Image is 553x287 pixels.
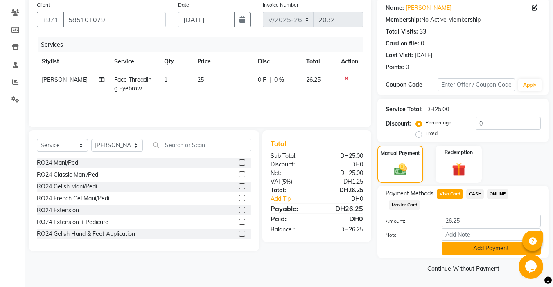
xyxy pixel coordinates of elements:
div: RO24 Classic Mani/Pedi [37,170,99,179]
span: Face Threading Eyebrow [114,76,151,92]
label: Redemption [445,149,473,156]
a: Continue Without Payment [379,265,547,273]
div: Card on file: [386,39,419,48]
span: Payment Methods [386,189,433,198]
th: Total [301,52,336,71]
input: Search or Scan [149,139,251,151]
label: Amount: [379,217,435,225]
input: Enter Offer / Coupon Code [438,78,515,91]
th: Action [336,52,363,71]
a: [PERSON_NAME] [406,4,451,12]
span: 25 [197,76,204,83]
div: RO24 French Gel Mani/Pedi [37,194,109,203]
span: | [269,76,271,84]
div: RO24 Extension [37,206,79,215]
label: Date [178,1,189,9]
img: _cash.svg [390,162,411,177]
img: _gift.svg [448,161,470,178]
div: Discount: [386,119,411,128]
div: Total: [264,186,317,195]
span: 26.25 [306,76,321,83]
div: Net: [264,169,317,177]
th: Disc [253,52,302,71]
iframe: chat widget [519,254,545,279]
div: DH26.25 [317,204,369,213]
span: 1 [164,76,167,83]
div: Membership: [386,16,421,24]
div: RO24 Gelish Hand & Feet Application [37,230,135,238]
div: Last Visit: [386,51,413,60]
span: Master Card [389,200,420,210]
div: ( ) [264,177,317,186]
button: Add Payment [442,242,541,255]
div: Payable: [264,204,317,213]
div: No Active Membership [386,16,541,24]
div: DH0 [317,160,369,169]
div: DH25.00 [426,105,449,114]
label: Manual Payment [381,150,420,157]
div: 0 [421,39,424,48]
span: [PERSON_NAME] [42,76,88,83]
label: Fixed [425,130,438,137]
input: Add Note [442,228,541,241]
th: Price [192,52,253,71]
button: +971 [37,12,64,27]
div: RO24 Extension + Pedicure [37,218,108,226]
span: VAT [271,178,281,185]
label: Client [37,1,50,9]
div: Coupon Code [386,81,437,89]
div: Sub Total: [264,152,317,160]
div: DH0 [326,195,370,203]
div: DH25.00 [317,152,369,160]
div: RO24 Mani/Pedi [37,159,79,167]
div: Discount: [264,160,317,169]
div: 0 [406,63,409,72]
span: 5% [283,178,291,185]
span: 0 F [258,76,266,84]
th: Qty [159,52,192,71]
div: 33 [420,27,426,36]
span: ONLINE [487,189,508,199]
th: Stylist [37,52,109,71]
div: DH1.25 [317,177,369,186]
div: RO24 Gelish Mani/Pedi [37,182,97,191]
button: Apply [518,79,542,91]
div: Service Total: [386,105,423,114]
input: Amount [442,215,541,227]
label: Note: [379,231,435,239]
div: Total Visits: [386,27,418,36]
span: Visa Card [437,189,463,199]
th: Service [109,52,159,71]
span: 0 % [274,76,284,84]
div: Paid: [264,214,317,224]
div: DH0 [317,214,369,224]
div: DH26.25 [317,186,369,195]
div: Points: [386,63,404,72]
label: Invoice Number [263,1,298,9]
div: Balance : [264,225,317,234]
div: DH25.00 [317,169,369,177]
span: CASH [466,189,484,199]
div: Services [38,37,369,52]
input: Search by Name/Mobile/Email/Code [63,12,166,27]
div: DH26.25 [317,225,369,234]
div: [DATE] [415,51,432,60]
div: Name: [386,4,404,12]
label: Percentage [425,119,451,126]
span: Total [271,139,289,148]
a: Add Tip [264,195,325,203]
